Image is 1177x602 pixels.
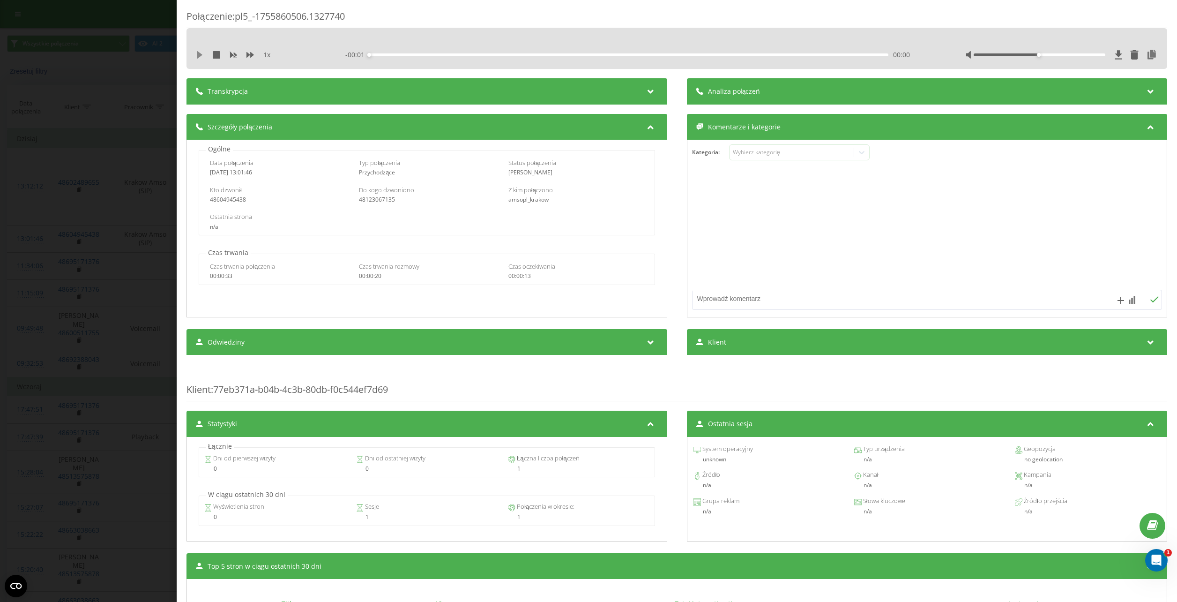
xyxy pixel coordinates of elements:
[186,10,1167,28] div: Połączenie : pl5_-1755860506.1327740
[508,262,555,271] span: Czas oczekiwania
[854,508,1000,515] div: n/a
[210,212,252,221] span: Ostatnia strona
[1024,508,1161,515] div: n/a
[862,470,879,480] span: Kanał
[508,168,552,176] span: [PERSON_NAME]
[1015,482,1161,489] div: n/a
[208,122,272,132] span: Szczegóły połączenia
[708,122,780,132] span: Komentarze i kategorie
[1015,456,1161,463] div: no geolocation
[692,149,729,156] h4: Kategoria :
[1145,549,1168,572] iframe: Intercom live chat
[206,442,234,451] p: Łącznie
[700,497,739,506] span: Grupa reklam
[854,482,1000,489] div: n/a
[186,364,1167,401] div: : 77eb371a-b04b-4c3b-80db-f0c544ef7d69
[208,338,245,347] span: Odwiedziny
[186,383,211,396] span: Klient
[1022,470,1051,480] span: Kampania
[356,514,497,520] div: 1
[210,158,253,167] span: Data połączenia
[359,262,419,271] span: Czas trwania rozmowy
[367,53,371,57] div: Accessibility label
[708,419,752,429] span: Ostatnia sesja
[204,514,345,520] div: 0
[862,497,905,506] span: Słowa kluczowe
[206,144,233,154] p: Ogólne
[508,466,649,472] div: 1
[210,262,275,271] span: Czas trwania połączenia
[204,466,345,472] div: 0
[693,482,839,489] div: n/a
[345,50,369,60] span: - 00:01
[5,575,27,597] button: Open CMP widget
[733,149,850,156] div: Wybierz kategorię
[862,444,905,454] span: Typ urządzenia
[212,454,276,463] span: Dni od pierwszej wizyty
[210,224,644,230] div: n/a
[508,196,644,203] div: amsopl_krakow
[359,196,494,203] div: 48123067135
[364,454,425,463] span: Dni od ostatniej wizyty
[508,158,556,167] span: Status połączenia
[508,273,644,279] div: 00:00:13
[1022,497,1067,506] span: Źródło przejścia
[708,338,726,347] span: Klient
[693,456,839,463] div: unknown
[263,50,270,60] span: 1 x
[700,470,720,480] span: Źródło
[1164,549,1172,557] span: 1
[708,87,760,96] span: Analiza połączeń
[210,273,345,279] div: 00:00:33
[1037,53,1041,57] div: Accessibility label
[210,186,242,194] span: Kto dzwonił
[359,186,414,194] span: Do kogo dzwoniono
[693,508,839,515] div: n/a
[359,158,400,167] span: Typ połączenia
[210,169,345,176] div: [DATE] 13:01:46
[359,273,494,279] div: 00:00:20
[854,456,1000,463] div: n/a
[359,168,395,176] span: Przychodzące
[508,514,649,520] div: 1
[208,87,248,96] span: Transkrypcja
[208,419,237,429] span: Statystyki
[1022,444,1056,454] span: Geopozycja
[210,196,345,203] div: 48604945438
[356,466,497,472] div: 0
[515,454,580,463] span: Łączna liczba połączeń
[508,186,553,194] span: Z kim połączono
[364,502,379,512] span: Sesje
[206,248,251,257] p: Czas trwania
[212,502,264,512] span: Wyświetlenia stron
[700,444,752,454] span: System operacyjny
[515,502,574,512] span: Połączenia w okresie:
[206,490,288,499] p: W ciągu ostatnich 30 dni
[208,562,321,571] span: Top 5 stron w ciągu ostatnich 30 dni
[893,50,910,60] span: 00:00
